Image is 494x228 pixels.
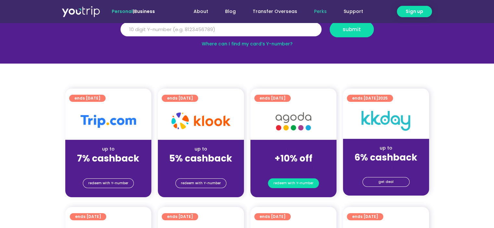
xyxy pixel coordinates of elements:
span: 2025 [378,95,388,101]
span: ends [DATE] [352,95,388,102]
a: ends [DATE]2025 [347,95,393,102]
a: get deal [362,177,410,187]
button: submit [330,21,374,37]
a: ends [DATE] [162,213,198,220]
a: ends [DATE] [347,213,383,220]
a: About [185,6,217,18]
a: Where can I find my card’s Y-number? [202,41,293,47]
span: | [112,8,155,15]
span: Personal [112,8,133,15]
span: ends [DATE] [260,213,285,220]
div: up to [348,145,424,151]
a: Perks [306,6,335,18]
span: up to [287,146,299,152]
a: redeem with Y-number [175,178,226,188]
div: (for stays only) [70,164,146,171]
div: (for stays only) [256,164,331,171]
strong: 7% cashback [77,152,139,165]
div: (for stays only) [348,163,424,170]
span: ends [DATE] [260,95,285,102]
span: ends [DATE] [352,213,378,220]
strong: 6% cashback [354,151,417,164]
a: ends [DATE] [70,213,106,220]
span: redeem with Y-number [181,179,221,188]
form: Y Number [120,21,374,42]
div: up to [163,146,239,152]
input: 10 digit Y-number (e.g. 8123456789) [120,22,322,37]
span: ends [DATE] [75,213,101,220]
a: ends [DATE] [69,95,106,102]
a: Business [134,8,155,15]
span: Sign up [406,8,423,15]
a: redeem with Y-number [83,178,134,188]
span: redeem with Y-number [88,179,128,188]
span: ends [DATE] [167,95,193,102]
a: ends [DATE] [254,95,291,102]
a: Blog [217,6,244,18]
a: Transfer Overseas [244,6,306,18]
a: Support [335,6,371,18]
strong: +10% off [274,152,312,165]
span: ends [DATE] [74,95,100,102]
a: redeem with Y-number [268,178,319,188]
a: ends [DATE] [254,213,291,220]
span: ends [DATE] [167,213,193,220]
span: submit [343,27,361,32]
a: ends [DATE] [162,95,198,102]
a: Sign up [397,6,432,17]
div: (for stays only) [163,164,239,171]
nav: Menu [172,6,371,18]
div: up to [70,146,146,152]
strong: 5% cashback [169,152,232,165]
span: redeem with Y-number [273,179,313,188]
span: get deal [378,177,394,186]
